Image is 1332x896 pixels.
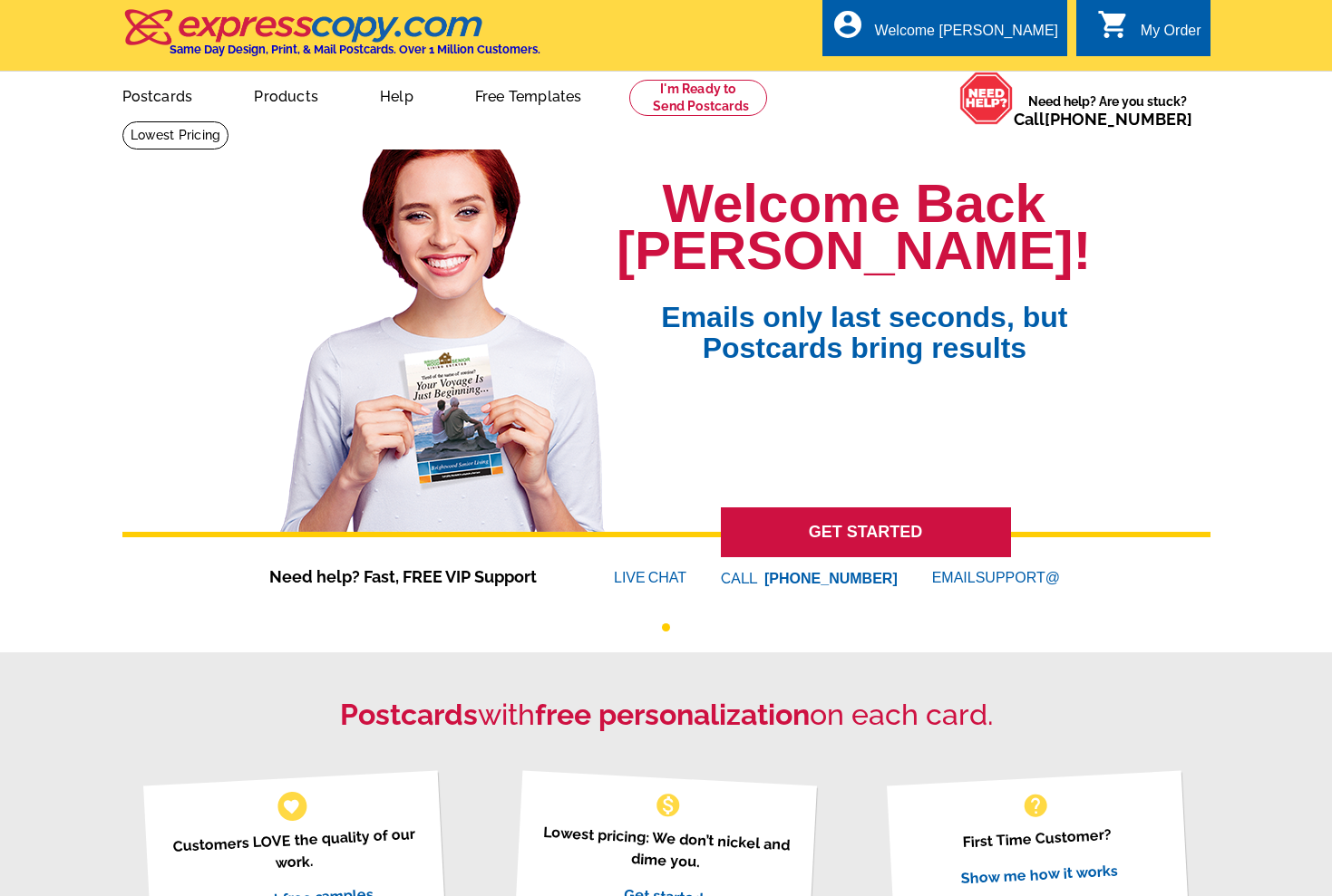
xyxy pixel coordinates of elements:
[909,821,1165,856] p: First Time Customer?
[1141,23,1201,48] div: My Order
[225,73,347,116] a: Products
[614,567,648,589] font: LIVE
[637,275,1091,363] span: Emails only last seconds, but Postcards bring results
[617,180,1091,275] h1: Welcome Back [PERSON_NAME]!
[446,73,611,116] a: Free Templates
[170,43,540,56] h4: Same Day Design, Print, & Mail Postcards. Over 1 Million Customers.
[1097,8,1130,41] i: shopping_cart
[538,821,794,878] p: Lowest pricing: We don’t nickel and dime you.
[960,862,1118,887] a: Show me how it works
[1097,20,1201,43] a: shopping_cart My Order
[166,823,423,880] p: Customers LOVE the quality of our work.
[93,73,222,116] a: Postcards
[1045,110,1192,129] a: [PHONE_NUMBER]
[976,567,1063,589] font: SUPPORT@
[959,72,1014,125] img: help
[535,698,810,731] strong: free personalization
[875,23,1058,48] div: Welcome [PERSON_NAME]
[269,564,559,589] span: Need help? Fast, FREE VIP Support
[654,791,683,820] span: monetization_on
[351,73,442,116] a: Help
[614,570,686,585] a: LIVECHAT
[122,698,1210,732] h2: with on each card.
[831,8,864,41] i: account_circle
[269,135,617,532] img: welcome-back-logged-in.png
[340,698,478,731] strong: Postcards
[282,796,301,815] span: favorite
[1014,92,1201,129] span: Need help? Are you stuck?
[1021,791,1050,820] span: help
[1014,110,1192,129] span: Call
[721,507,1011,557] a: GET STARTED
[662,623,670,631] button: 1 of 1
[122,22,540,56] a: Same Day Design, Print, & Mail Postcards. Over 1 Million Customers.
